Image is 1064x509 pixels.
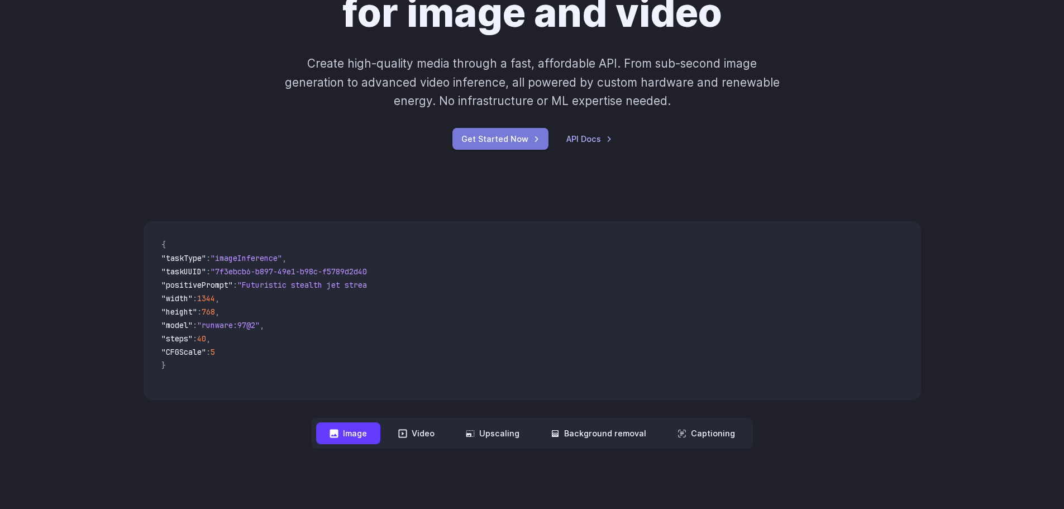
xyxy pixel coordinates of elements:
span: "imageInference" [211,253,282,263]
span: : [206,253,211,263]
span: , [206,334,211,344]
span: 40 [197,334,206,344]
button: Image [316,422,380,444]
span: "Futuristic stealth jet streaking through a neon-lit cityscape with glowing purple exhaust" [237,280,644,290]
span: : [193,320,197,330]
span: "CFGScale" [161,347,206,357]
span: , [215,293,220,303]
a: API Docs [566,132,612,145]
span: 5 [211,347,215,357]
span: "height" [161,307,197,317]
span: : [193,334,197,344]
span: , [282,253,287,263]
span: "taskUUID" [161,267,206,277]
button: Captioning [664,422,748,444]
button: Video [385,422,448,444]
span: : [233,280,237,290]
span: : [206,347,211,357]
span: } [161,360,166,370]
span: : [206,267,211,277]
span: , [260,320,264,330]
span: "steps" [161,334,193,344]
button: Background removal [537,422,660,444]
span: , [215,307,220,317]
span: { [161,240,166,250]
span: "positivePrompt" [161,280,233,290]
span: "7f3ebcb6-b897-49e1-b98c-f5789d2d40d7" [211,267,380,277]
span: "runware:97@2" [197,320,260,330]
a: Get Started Now [452,128,548,150]
span: "taskType" [161,253,206,263]
span: 768 [202,307,215,317]
span: : [197,307,202,317]
button: Upscaling [452,422,533,444]
span: 1344 [197,293,215,303]
span: "model" [161,320,193,330]
span: "width" [161,293,193,303]
p: Create high-quality media through a fast, affordable API. From sub-second image generation to adv... [283,54,781,110]
span: : [193,293,197,303]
